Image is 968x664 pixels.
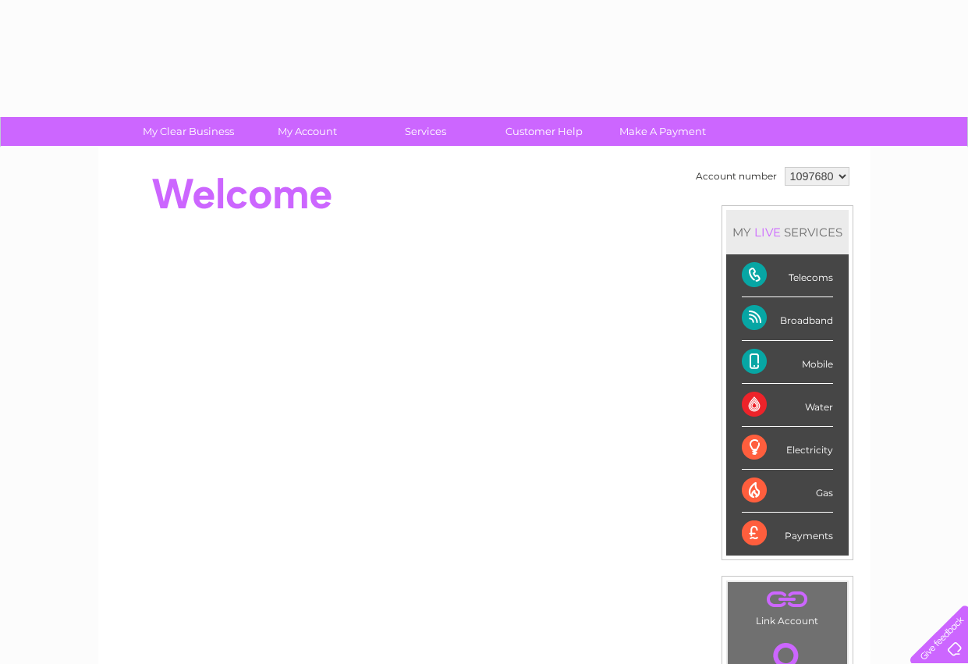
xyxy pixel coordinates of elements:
[732,586,843,613] a: .
[480,117,608,146] a: Customer Help
[243,117,371,146] a: My Account
[124,117,253,146] a: My Clear Business
[692,163,781,190] td: Account number
[726,210,849,254] div: MY SERVICES
[742,341,833,384] div: Mobile
[742,384,833,427] div: Water
[742,297,833,340] div: Broadband
[742,254,833,297] div: Telecoms
[742,470,833,513] div: Gas
[727,581,848,630] td: Link Account
[742,513,833,555] div: Payments
[598,117,727,146] a: Make A Payment
[751,225,784,240] div: LIVE
[742,427,833,470] div: Electricity
[361,117,490,146] a: Services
